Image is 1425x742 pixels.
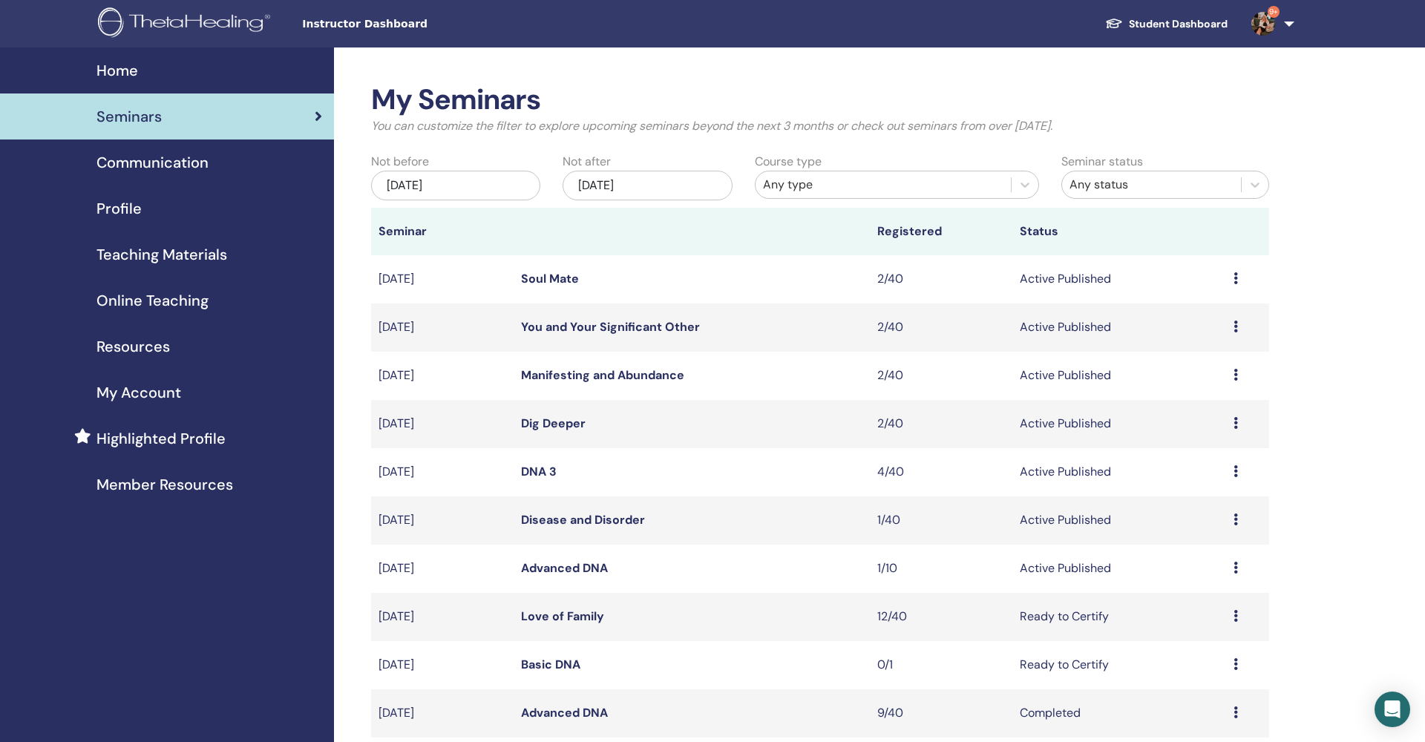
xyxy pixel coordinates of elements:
a: Advanced DNA [521,560,608,576]
td: [DATE] [371,496,514,545]
td: [DATE] [371,400,514,448]
a: DNA 3 [521,464,557,479]
h2: My Seminars [371,83,1269,117]
img: logo.png [98,7,275,41]
td: [DATE] [371,641,514,689]
td: 4/40 [870,448,1012,496]
td: Active Published [1012,496,1226,545]
td: [DATE] [371,689,514,738]
span: Resources [96,335,170,358]
span: Seminars [96,105,162,128]
td: 12/40 [870,593,1012,641]
div: Any status [1069,176,1234,194]
td: 9/40 [870,689,1012,738]
span: Teaching Materials [96,243,227,266]
td: Active Published [1012,400,1226,448]
td: [DATE] [371,545,514,593]
td: 2/40 [870,255,1012,303]
div: Any type [763,176,1003,194]
td: 1/10 [870,545,1012,593]
a: Disease and Disorder [521,512,645,528]
td: 1/40 [870,496,1012,545]
span: Member Resources [96,473,233,496]
td: Active Published [1012,352,1226,400]
label: Not before [371,153,429,171]
a: You and Your Significant Other [521,319,700,335]
th: Registered [870,208,1012,255]
label: Seminar status [1061,153,1143,171]
img: default.jpg [1251,12,1275,36]
span: 9+ [1268,6,1280,18]
td: Ready to Certify [1012,641,1226,689]
td: [DATE] [371,352,514,400]
a: Student Dashboard [1093,10,1239,38]
td: Completed [1012,689,1226,738]
span: Profile [96,197,142,220]
td: 2/40 [870,303,1012,352]
th: Seminar [371,208,514,255]
td: 2/40 [870,352,1012,400]
p: You can customize the filter to explore upcoming seminars beyond the next 3 months or check out s... [371,117,1269,135]
a: Soul Mate [521,271,579,286]
a: Basic DNA [521,657,580,672]
a: Love of Family [521,608,604,624]
div: [DATE] [371,171,540,200]
span: Online Teaching [96,289,209,312]
td: Ready to Certify [1012,593,1226,641]
a: Manifesting and Abundance [521,367,684,383]
span: Home [96,59,138,82]
td: [DATE] [371,255,514,303]
a: Dig Deeper [521,416,586,431]
span: Communication [96,151,209,174]
td: [DATE] [371,448,514,496]
td: Active Published [1012,255,1226,303]
label: Not after [563,153,611,171]
td: Active Published [1012,448,1226,496]
a: Advanced DNA [521,705,608,720]
div: Open Intercom Messenger [1375,692,1410,727]
td: 2/40 [870,400,1012,448]
th: Status [1012,208,1226,255]
td: [DATE] [371,593,514,641]
td: Active Published [1012,303,1226,352]
img: graduation-cap-white.svg [1105,17,1123,30]
span: Highlighted Profile [96,427,226,450]
td: Active Published [1012,545,1226,593]
div: [DATE] [563,171,732,200]
span: Instructor Dashboard [302,16,525,32]
label: Course type [755,153,822,171]
td: [DATE] [371,303,514,352]
td: 0/1 [870,641,1012,689]
span: My Account [96,381,181,404]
